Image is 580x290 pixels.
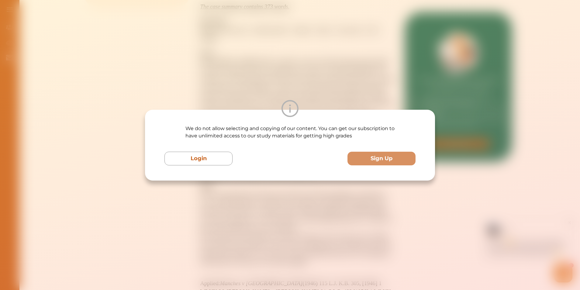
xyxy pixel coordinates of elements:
[53,21,134,39] p: Hey there If you have any questions, I'm here to help! Just text back 'Hi' and choose from the fo...
[164,152,233,165] button: Login
[68,10,75,16] div: Nini
[73,21,78,27] span: 👋
[121,33,127,39] span: 🌟
[53,6,65,18] img: Nini
[347,152,416,165] button: Sign Up
[185,125,395,140] p: We do not allow selecting and copying of our content. You can get our subscription to have unlimi...
[135,45,140,50] i: 1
